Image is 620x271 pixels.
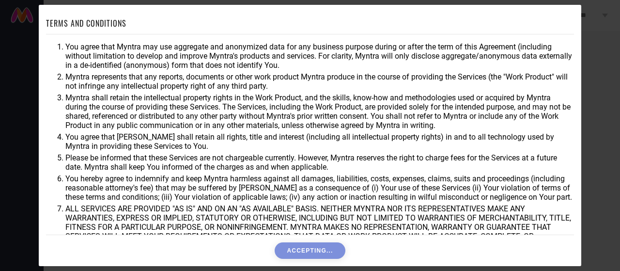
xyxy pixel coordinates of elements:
li: You agree that Myntra may use aggregate and anonymized data for any business purpose during or af... [65,42,574,70]
h1: TERMS AND CONDITIONS [46,17,126,29]
li: Myntra shall retain the intellectual property rights in the Work Product, and the skills, know-ho... [65,93,574,130]
li: You agree that [PERSON_NAME] shall retain all rights, title and interest (including all intellect... [65,132,574,151]
li: Please be informed that these Services are not chargeable currently. However, Myntra reserves the... [65,153,574,172]
li: You hereby agree to indemnify and keep Myntra harmless against all damages, liabilities, costs, e... [65,174,574,202]
li: Myntra represents that any reports, documents or other work product Myntra produce in the course ... [65,72,574,91]
li: ALL SERVICES ARE PROVIDED "AS IS" AND ON AN "AS AVAILABLE" BASIS. NEITHER MYNTRA NOR ITS REPRESEN... [65,204,574,250]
